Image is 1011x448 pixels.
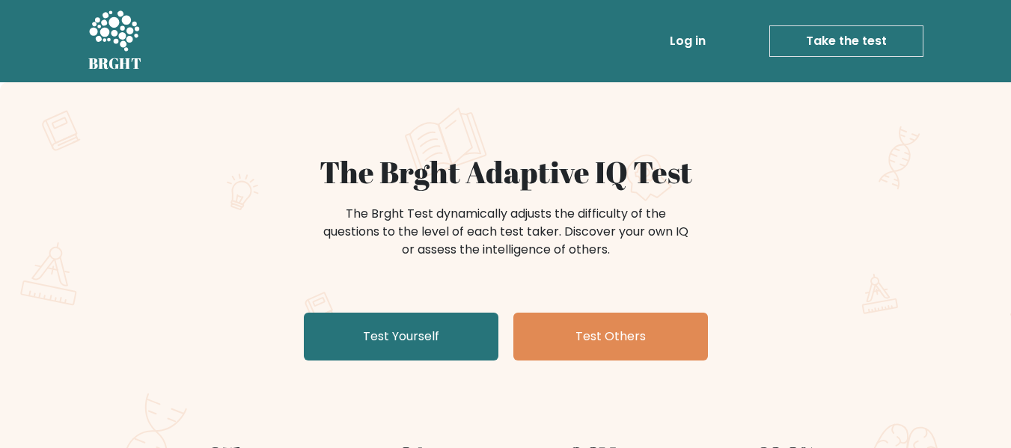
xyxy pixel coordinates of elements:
[769,25,923,57] a: Take the test
[88,55,142,73] h5: BRGHT
[304,313,498,360] a: Test Yourself
[664,26,712,56] a: Log in
[319,205,693,259] div: The Brght Test dynamically adjusts the difficulty of the questions to the level of each test take...
[88,6,142,76] a: BRGHT
[141,154,871,190] h1: The Brght Adaptive IQ Test
[513,313,708,360] a: Test Others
